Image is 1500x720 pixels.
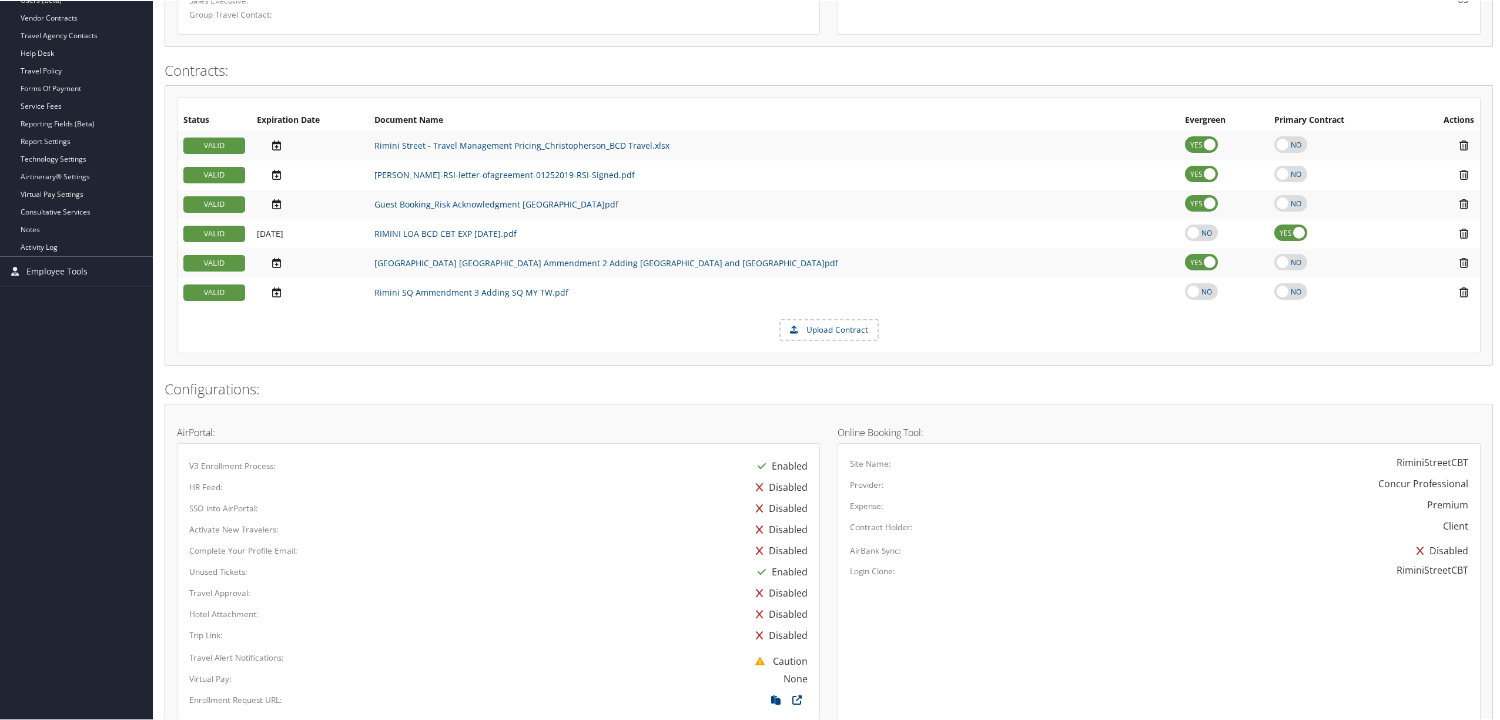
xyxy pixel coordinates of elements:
[850,544,901,555] label: AirBank Sync:
[183,225,245,241] div: VALID
[257,197,363,209] div: Add/Edit Date
[1454,226,1474,239] i: Remove Contract
[189,586,250,598] label: Travel Approval:
[1268,109,1408,130] th: Primary Contract
[1454,256,1474,268] i: Remove Contract
[850,499,883,511] label: Expense:
[189,607,259,619] label: Hotel Attachment:
[189,501,258,513] label: SSO into AirPortal:
[189,565,247,577] label: Unused Tickets:
[251,109,369,130] th: Expiration Date
[189,672,232,684] label: Virtual Pay:
[752,560,808,581] div: Enabled
[1427,497,1468,511] div: Premium
[374,256,838,267] a: [GEOGRAPHIC_DATA] [GEOGRAPHIC_DATA] Ammendment 2 Adding [GEOGRAPHIC_DATA] and [GEOGRAPHIC_DATA]pdf
[1443,518,1468,532] div: Client
[1397,454,1468,468] div: RiminiStreetCBT
[750,581,808,602] div: Disabled
[26,256,88,285] span: Employee Tools
[750,602,808,624] div: Disabled
[781,319,878,339] label: Upload Contract
[183,195,245,212] div: VALID
[374,168,635,179] a: [PERSON_NAME]-RSI-letter-ofagreement-01252019-RSI-Signed.pdf
[177,427,820,436] h4: AirPortal:
[850,478,884,490] label: Provider:
[1179,109,1268,130] th: Evergreen
[189,651,284,662] label: Travel Alert Notifications:
[178,109,251,130] th: Status
[1378,475,1468,490] div: Concur Professional
[183,283,245,300] div: VALID
[374,286,568,297] a: Rimini SQ Ammendment 3 Adding SQ MY TW.pdf
[850,564,895,576] label: Login Clone:
[750,497,808,518] div: Disabled
[750,539,808,560] div: Disabled
[183,136,245,153] div: VALID
[374,227,517,238] a: RIMINI LOA BCD CBT EXP [DATE].pdf
[1411,539,1468,560] div: Disabled
[750,475,808,497] div: Disabled
[165,59,1493,79] h2: Contracts:
[189,693,282,705] label: Enrollment Request URL:
[257,285,363,297] div: Add/Edit Date
[784,671,808,685] div: None
[838,427,1481,436] h4: Online Booking Tool:
[189,544,297,555] label: Complete Your Profile Email:
[1408,109,1480,130] th: Actions
[850,520,913,532] label: Contract Holder:
[189,459,276,471] label: V3 Enrollment Process:
[1454,168,1474,180] i: Remove Contract
[189,480,223,492] label: HR Feed:
[1397,562,1468,576] div: RiminiStreetCBT
[374,197,618,209] a: Guest Booking_Risk Acknowledgment [GEOGRAPHIC_DATA]pdf
[257,138,363,150] div: Add/Edit Date
[257,168,363,180] div: Add/Edit Date
[189,523,279,534] label: Activate New Travelers:
[165,378,1493,398] h2: Configurations:
[752,454,808,475] div: Enabled
[257,227,283,238] span: [DATE]
[1454,138,1474,150] i: Remove Contract
[750,518,808,539] div: Disabled
[750,624,808,645] div: Disabled
[257,256,363,268] div: Add/Edit Date
[189,628,223,640] label: Trip Link:
[1454,197,1474,209] i: Remove Contract
[257,227,363,238] div: Add/Edit Date
[1454,285,1474,297] i: Remove Contract
[183,166,245,182] div: VALID
[850,457,891,468] label: Site Name:
[749,654,808,667] span: Caution
[374,139,669,150] a: Rimini Street - Travel Management Pricing_Christopherson_BCD Travel.xlsx
[189,8,384,19] label: Group Travel Contact:
[183,254,245,270] div: VALID
[369,109,1179,130] th: Document Name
